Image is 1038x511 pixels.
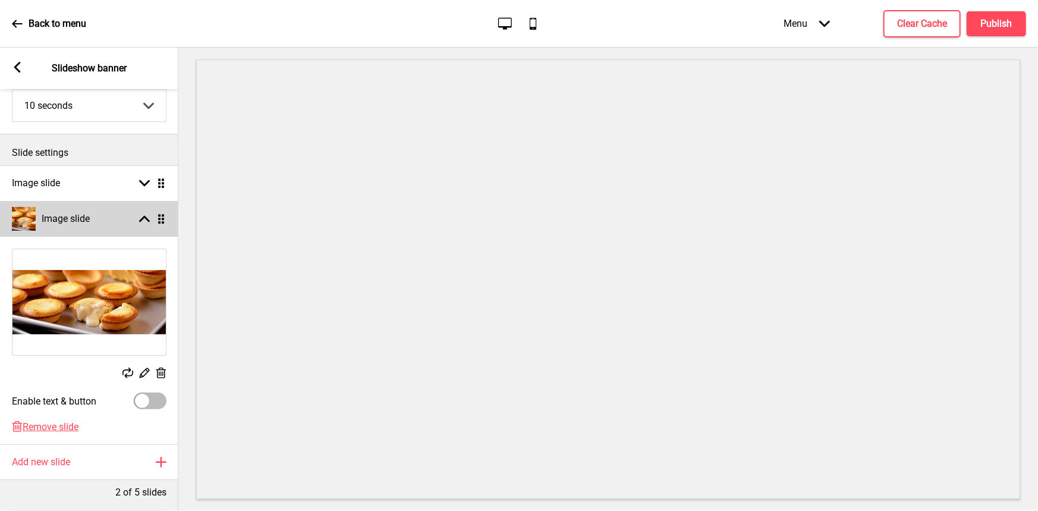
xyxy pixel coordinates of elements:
[12,146,166,159] p: Slide settings
[115,486,166,499] p: 2 of 5 slides
[883,10,961,37] button: Clear Cache
[42,212,90,225] h4: Image slide
[12,8,86,40] a: Back to menu
[52,62,127,75] p: Slideshow banner
[897,17,947,30] h4: Clear Cache
[23,421,78,432] span: Remove slide
[772,6,842,41] div: Menu
[29,17,86,30] p: Back to menu
[12,249,166,355] img: Image
[981,17,1012,30] h4: Publish
[12,177,60,190] h4: Image slide
[12,456,70,469] h4: Add new slide
[967,11,1026,36] button: Publish
[12,396,96,407] label: Enable text & button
